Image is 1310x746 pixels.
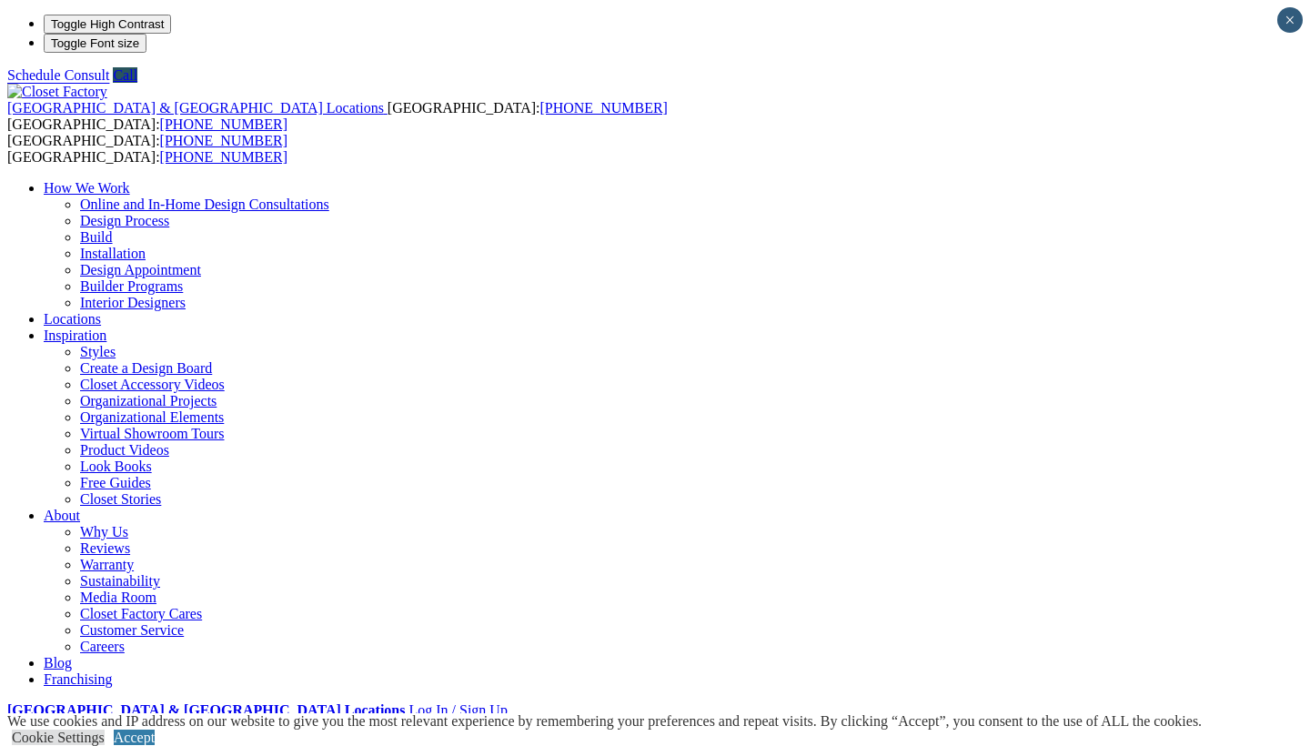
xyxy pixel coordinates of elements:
a: Media Room [80,590,156,605]
a: Organizational Elements [80,409,224,425]
a: Sustainability [80,573,160,589]
a: Closet Stories [80,491,161,507]
a: Cookie Settings [12,730,105,745]
a: Call [113,67,137,83]
span: Toggle Font size [51,36,139,50]
a: Reviews [80,540,130,556]
a: Design Appointment [80,262,201,277]
span: Toggle High Contrast [51,17,164,31]
div: We use cookies and IP address on our website to give you the most relevant experience by remember... [7,713,1202,730]
a: Locations [44,311,101,327]
a: Look Books [80,459,152,474]
a: [PHONE_NUMBER] [160,116,287,132]
button: Toggle High Contrast [44,15,171,34]
button: Toggle Font size [44,34,146,53]
span: [GEOGRAPHIC_DATA]: [GEOGRAPHIC_DATA]: [7,100,668,132]
a: Styles [80,344,116,359]
img: Closet Factory [7,84,107,100]
a: Warranty [80,557,134,572]
a: Careers [80,639,125,654]
a: About [44,508,80,523]
a: Builder Programs [80,278,183,294]
a: Product Videos [80,442,169,458]
a: [GEOGRAPHIC_DATA] & [GEOGRAPHIC_DATA] Locations [7,100,388,116]
a: Inspiration [44,328,106,343]
a: Build [80,229,113,245]
a: Organizational Projects [80,393,217,408]
span: [GEOGRAPHIC_DATA]: [GEOGRAPHIC_DATA]: [7,133,287,165]
a: Log In / Sign Up [408,702,507,718]
a: Blog [44,655,72,670]
a: Online and In-Home Design Consultations [80,197,329,212]
a: How We Work [44,180,130,196]
a: Customer Service [80,622,184,638]
a: [PHONE_NUMBER] [160,149,287,165]
a: Free Guides [80,475,151,490]
a: Interior Designers [80,295,186,310]
a: Design Process [80,213,169,228]
a: Schedule Consult [7,67,109,83]
a: Installation [80,246,146,261]
a: Virtual Showroom Tours [80,426,225,441]
a: Closet Accessory Videos [80,377,225,392]
a: Create a Design Board [80,360,212,376]
button: Close [1277,7,1303,33]
a: [GEOGRAPHIC_DATA] & [GEOGRAPHIC_DATA] Locations [7,702,405,718]
a: Closet Factory Cares [80,606,202,621]
a: [PHONE_NUMBER] [160,133,287,148]
a: Accept [114,730,155,745]
a: Franchising [44,671,113,687]
a: [PHONE_NUMBER] [539,100,667,116]
span: [GEOGRAPHIC_DATA] & [GEOGRAPHIC_DATA] Locations [7,100,384,116]
a: Why Us [80,524,128,539]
